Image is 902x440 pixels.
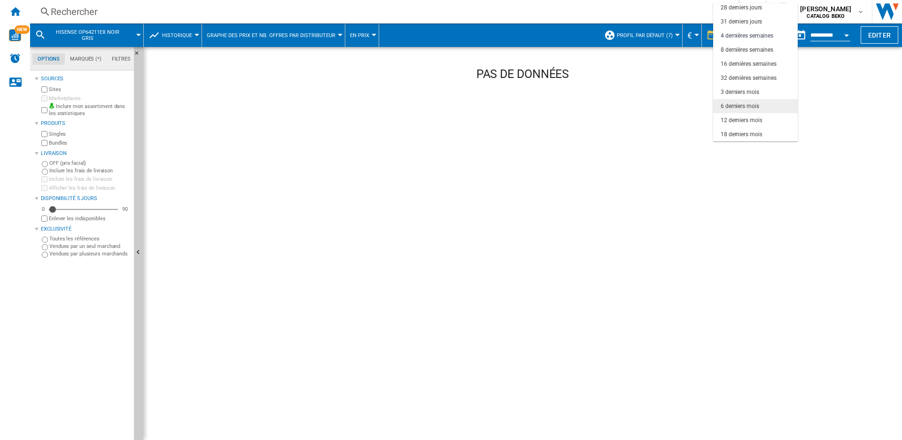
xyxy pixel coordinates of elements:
div: 32 dernières semaines [721,74,777,82]
div: 18 derniers mois [721,131,762,139]
div: 8 dernières semaines [721,46,773,54]
div: 31 derniers jours [721,18,762,26]
div: 4 dernières semaines [721,32,773,40]
div: 6 derniers mois [721,102,759,110]
div: 12 derniers mois [721,116,762,124]
div: 28 derniers jours [721,4,762,12]
div: 16 dernières semaines [721,60,777,68]
div: 3 derniers mois [721,88,759,96]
